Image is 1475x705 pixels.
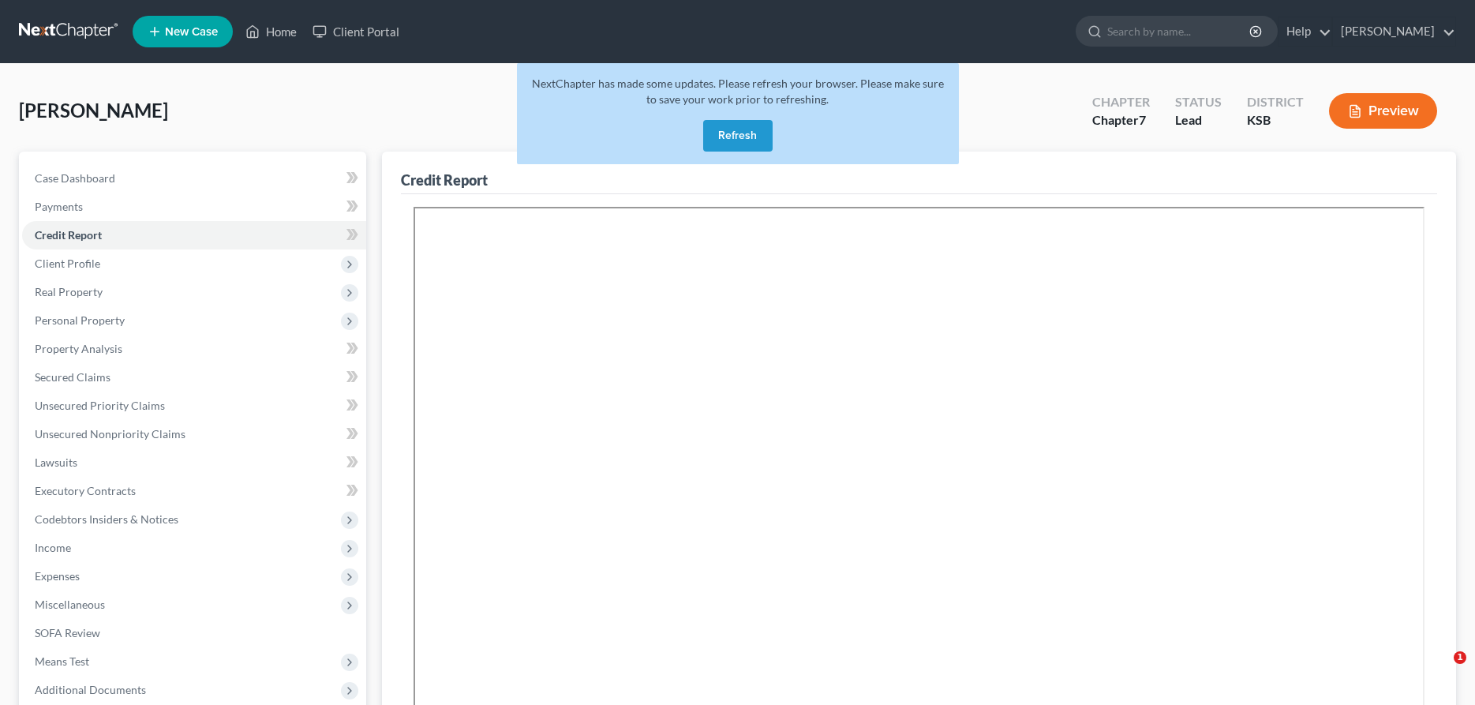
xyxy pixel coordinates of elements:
[22,164,366,193] a: Case Dashboard
[35,569,80,583] span: Expenses
[1247,93,1304,111] div: District
[22,193,366,221] a: Payments
[35,541,71,554] span: Income
[35,427,185,441] span: Unsecured Nonpriority Claims
[1247,111,1304,129] div: KSB
[165,26,218,38] span: New Case
[22,363,366,392] a: Secured Claims
[22,619,366,647] a: SOFA Review
[1278,17,1331,46] a: Help
[35,285,103,298] span: Real Property
[1454,651,1466,664] span: 1
[22,448,366,477] a: Lawsuits
[35,456,77,469] span: Lawsuits
[305,17,407,46] a: Client Portal
[19,99,168,122] span: [PERSON_NAME]
[35,200,83,213] span: Payments
[1421,651,1459,689] iframe: Intercom live chat
[35,228,102,242] span: Credit Report
[1092,111,1150,129] div: Chapter
[35,512,178,526] span: Codebtors Insiders & Notices
[1175,111,1222,129] div: Lead
[532,77,944,106] span: NextChapter has made some updates. Please refresh your browser. Please make sure to save your wor...
[1329,93,1437,129] button: Preview
[1107,17,1252,46] input: Search by name...
[35,654,89,668] span: Means Test
[35,257,100,270] span: Client Profile
[35,313,125,327] span: Personal Property
[1175,93,1222,111] div: Status
[401,171,488,189] div: Credit Report
[22,335,366,363] a: Property Analysis
[35,342,122,355] span: Property Analysis
[22,221,366,249] a: Credit Report
[1333,17,1455,46] a: [PERSON_NAME]
[22,420,366,448] a: Unsecured Nonpriority Claims
[1092,93,1150,111] div: Chapter
[35,598,105,611] span: Miscellaneous
[1139,112,1146,127] span: 7
[35,683,146,696] span: Additional Documents
[22,477,366,505] a: Executory Contracts
[35,626,100,639] span: SOFA Review
[35,171,115,185] span: Case Dashboard
[35,484,136,497] span: Executory Contracts
[35,399,165,412] span: Unsecured Priority Claims
[35,370,110,384] span: Secured Claims
[22,392,366,420] a: Unsecured Priority Claims
[238,17,305,46] a: Home
[703,120,773,152] button: Refresh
